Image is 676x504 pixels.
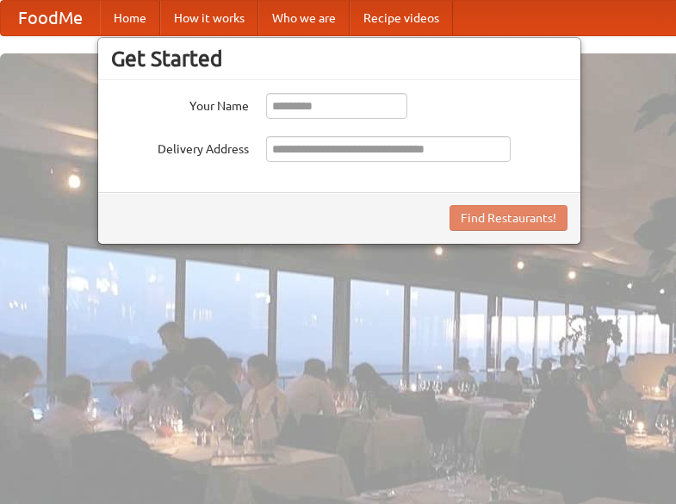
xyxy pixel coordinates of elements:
[111,93,249,115] label: Your Name
[111,136,249,158] label: Delivery Address
[111,46,567,72] h3: Get Started
[1,1,100,35] a: FoodMe
[100,1,160,35] a: Home
[450,205,567,231] button: Find Restaurants!
[160,1,258,35] a: How it works
[350,1,453,35] a: Recipe videos
[258,1,350,35] a: Who we are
